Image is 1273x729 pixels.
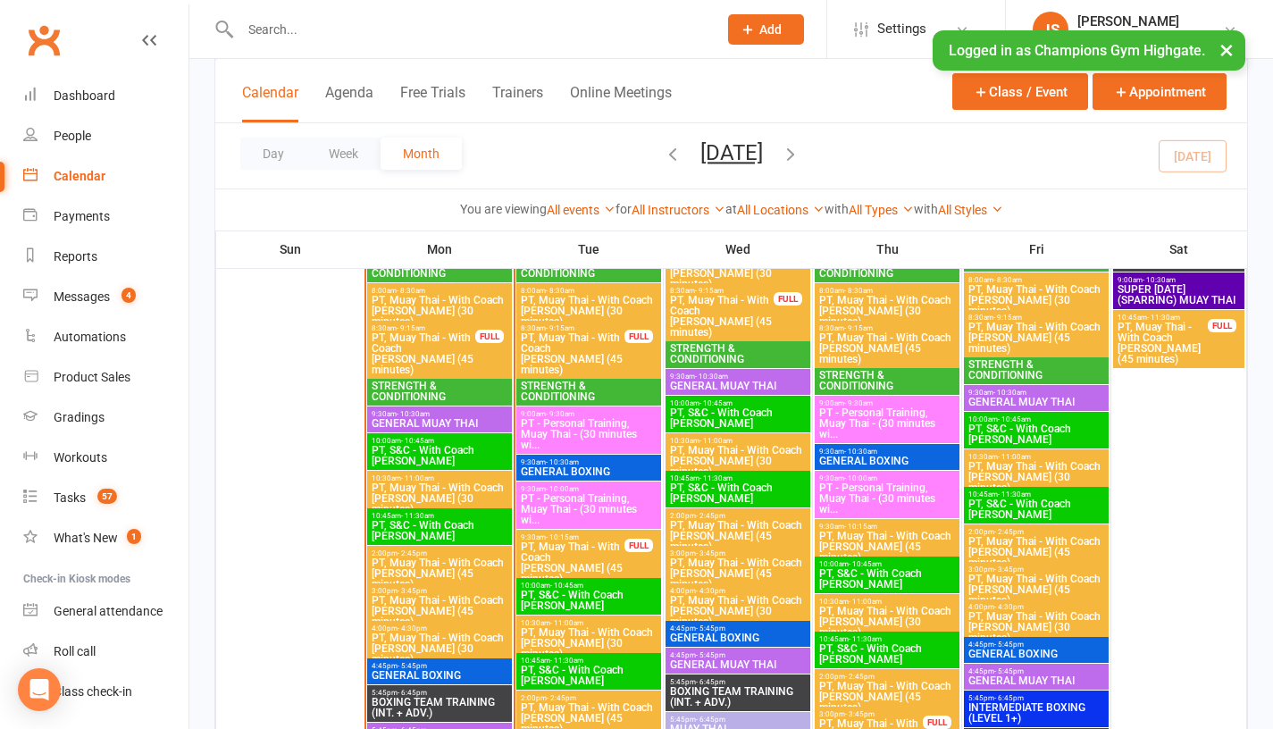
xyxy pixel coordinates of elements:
[994,667,1024,675] span: - 5:45pm
[696,512,725,520] span: - 2:45pm
[952,73,1088,110] button: Class / Event
[967,314,1105,322] span: 8:30am
[818,606,956,638] span: PT, Muay Thai - With Coach [PERSON_NAME] (30 minutes)
[54,289,110,304] div: Messages
[1077,29,1223,46] div: Champions Gym Highgate
[993,276,1022,284] span: - 8:30am
[1111,230,1247,268] th: Sat
[371,587,508,595] span: 3:00pm
[23,478,188,518] a: Tasks 57
[520,619,657,627] span: 10:30am
[371,512,508,520] span: 10:45am
[844,287,873,295] span: - 8:30am
[967,359,1105,381] span: STRENGTH & CONDITIONING
[914,202,938,216] strong: with
[818,598,956,606] span: 10:30am
[696,587,725,595] span: - 4:30pm
[23,237,188,277] a: Reports
[23,317,188,357] a: Automations
[818,673,956,681] span: 2:00pm
[371,697,508,718] span: BOXING TEAM TRAINING (INT. + ADV.)
[967,397,1105,407] span: GENERAL MUAY THAI
[546,410,574,418] span: - 9:30am
[849,635,882,643] span: - 11:30am
[515,230,664,268] th: Tue
[547,203,616,217] a: All events
[967,574,1105,606] span: PT, Muay Thai - With Coach [PERSON_NAME] (45 minutes)
[669,399,807,407] span: 10:00am
[818,332,956,364] span: PT, Muay Thai - With Coach [PERSON_NAME] (45 minutes)
[669,343,807,364] span: STRENGTH & CONDITIONING
[696,678,725,686] span: - 6:45pm
[632,203,725,217] a: All Instructors
[54,209,110,223] div: Payments
[371,474,508,482] span: 10:30am
[371,257,508,279] span: STRENGTH & CONDITIONING
[371,332,476,375] span: PT, Muay Thai - With Coach [PERSON_NAME] (45 minutes)
[967,603,1105,611] span: 4:00pm
[397,410,430,418] span: - 10:30am
[397,287,425,295] span: - 8:30am
[967,675,1105,686] span: GENERAL MUAY THAI
[54,129,91,143] div: People
[967,461,1105,493] span: PT, Muay Thai - With Coach [PERSON_NAME] (30 minutes)
[923,716,951,729] div: FULL
[520,582,657,590] span: 10:00am
[21,18,66,63] a: Clubworx
[325,84,373,122] button: Agenda
[669,549,807,557] span: 3:00pm
[492,84,543,122] button: Trainers
[54,604,163,618] div: General attendance
[371,670,508,681] span: GENERAL BOXING
[397,324,425,332] span: - 9:15am
[1208,319,1236,332] div: FULL
[994,603,1024,611] span: - 4:30pm
[669,716,807,724] span: 5:45pm
[520,493,657,525] span: PT - Personal Training, Muay Thai - (30 minutes wi...
[669,287,775,295] span: 8:30am
[520,295,657,327] span: PT, Muay Thai - With Coach [PERSON_NAME] (30 minutes)
[1077,13,1223,29] div: [PERSON_NAME]
[725,202,737,216] strong: at
[967,415,1105,423] span: 10:00am
[97,489,117,504] span: 57
[967,566,1105,574] span: 3:00pm
[818,635,956,643] span: 10:45am
[669,587,807,595] span: 4:00pm
[699,399,733,407] span: - 10:45am
[371,662,508,670] span: 4:45pm
[398,689,427,697] span: - 6:45pm
[695,373,728,381] span: - 10:30am
[365,230,515,268] th: Mon
[23,156,188,197] a: Calendar
[818,681,956,713] span: PT, Muay Thai - With Coach [PERSON_NAME] (45 minutes)
[938,203,1003,217] a: All Styles
[520,381,657,402] span: STRENGTH & CONDITIONING
[520,590,657,611] span: PT, S&C - With Coach [PERSON_NAME]
[520,410,657,418] span: 9:00am
[570,84,672,122] button: Online Meetings
[759,22,782,37] span: Add
[18,668,61,711] div: Open Intercom Messenger
[54,684,132,699] div: Class check-in
[844,324,873,332] span: - 9:15am
[818,257,956,279] span: STRENGTH & CONDITIONING
[520,533,625,541] span: 9:30am
[669,381,807,391] span: GENERAL MUAY THAI
[699,437,733,445] span: - 11:00am
[23,398,188,438] a: Gradings
[54,370,130,384] div: Product Sales
[998,415,1031,423] span: - 10:45am
[967,423,1105,445] span: PT, S&C - With Coach [PERSON_NAME]
[669,633,807,643] span: GENERAL BOXING
[54,249,97,264] div: Reports
[23,632,188,672] a: Roll call
[121,288,136,303] span: 4
[54,490,86,505] div: Tasks
[371,624,508,633] span: 4:00pm
[967,667,1105,675] span: 4:45pm
[818,568,956,590] span: PT, S&C - With Coach [PERSON_NAME]
[54,410,105,424] div: Gradings
[616,202,632,216] strong: for
[520,541,625,584] span: PT, Muay Thai - With Coach [PERSON_NAME] (45 minutes)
